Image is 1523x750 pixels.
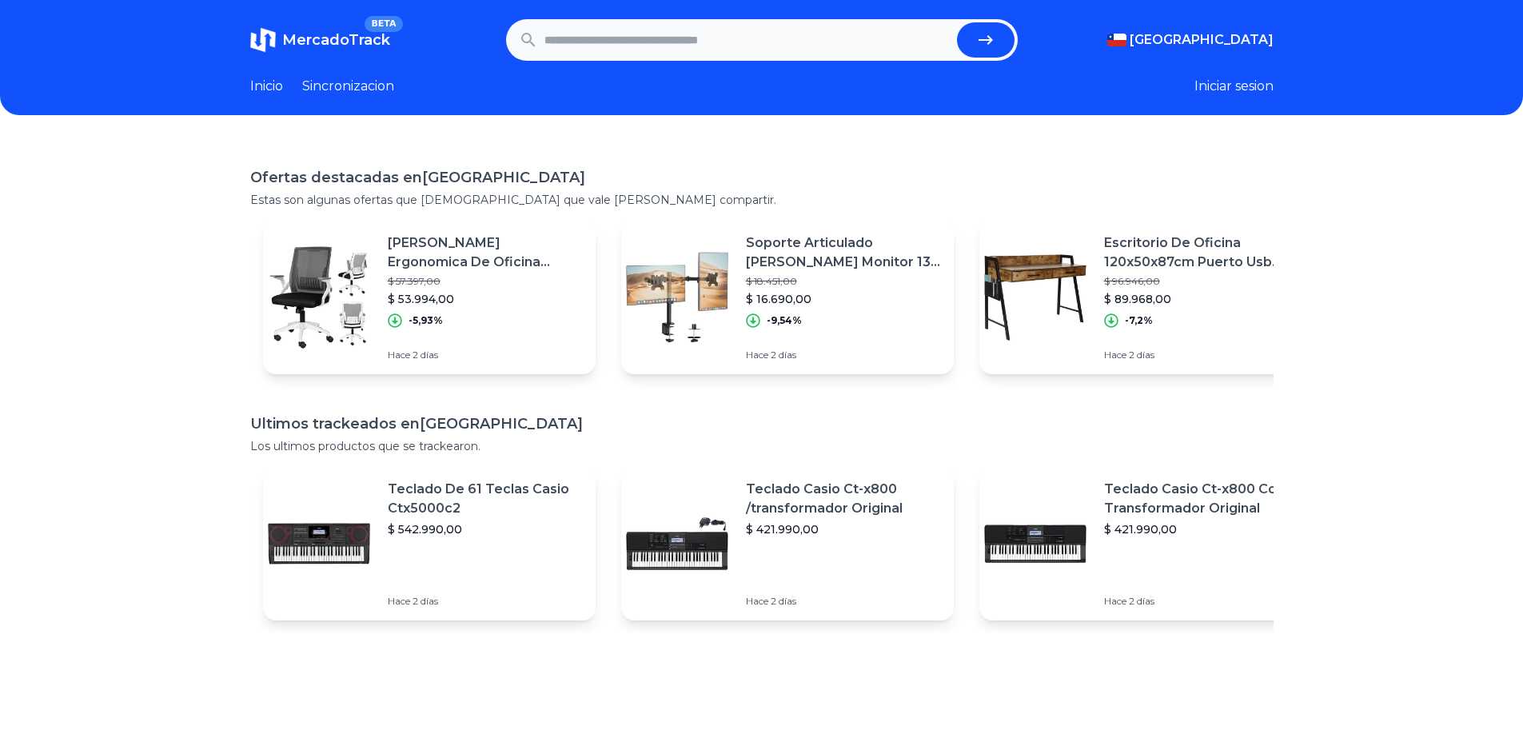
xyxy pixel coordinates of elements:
p: $ 421.990,00 [746,521,941,537]
p: $ 96.946,00 [1104,275,1299,288]
p: $ 16.690,00 [746,291,941,307]
a: Featured imageTeclado Casio Ct-x800 /transformador Original$ 421.990,00Hace 2 días [621,467,954,620]
p: $ 53.994,00 [388,291,583,307]
h1: Ultimos trackeados en [GEOGRAPHIC_DATA] [250,413,1274,435]
span: [GEOGRAPHIC_DATA] [1130,30,1274,50]
p: $ 542.990,00 [388,521,583,537]
p: Hace 2 días [1104,349,1299,361]
button: [GEOGRAPHIC_DATA] [1107,30,1274,50]
p: [PERSON_NAME] Ergonomica De Oficina Escritorio Ejecutiva Látex [388,233,583,272]
p: Hace 2 días [388,595,583,608]
p: Teclado Casio Ct-x800 Con Transformador Original [1104,480,1299,518]
p: $ 89.968,00 [1104,291,1299,307]
p: -7,2% [1125,314,1153,327]
p: Teclado Casio Ct-x800 /transformador Original [746,480,941,518]
img: Featured image [621,241,733,353]
p: $ 57.397,00 [388,275,583,288]
img: Featured image [263,488,375,600]
a: Sincronizacion [302,77,394,96]
a: MercadoTrackBETA [250,27,390,53]
p: $ 421.990,00 [1104,521,1299,537]
a: Inicio [250,77,283,96]
a: Featured imageEscritorio De Oficina 120x50x87cm Puerto Usb Bolsillo Gancho$ 96.946,00$ 89.968,00-... [979,221,1312,374]
p: Hace 2 días [1104,595,1299,608]
img: Featured image [621,488,733,600]
a: Featured image[PERSON_NAME] Ergonomica De Oficina Escritorio Ejecutiva Látex$ 57.397,00$ 53.994,0... [263,221,596,374]
img: MercadoTrack [250,27,276,53]
img: Chile [1107,34,1126,46]
p: Hace 2 días [746,349,941,361]
a: Featured imageSoporte Articulado [PERSON_NAME] Monitor 13-27 Negro$ 18.451,00$ 16.690,00-9,54%Hac... [621,221,954,374]
button: Iniciar sesion [1194,77,1274,96]
p: Los ultimos productos que se trackearon. [250,438,1274,454]
span: MercadoTrack [282,31,390,49]
span: BETA [365,16,402,32]
p: Hace 2 días [388,349,583,361]
p: Hace 2 días [746,595,941,608]
p: Soporte Articulado [PERSON_NAME] Monitor 13-27 Negro [746,233,941,272]
p: -5,93% [409,314,443,327]
p: Teclado De 61 Teclas Casio Ctx5000c2 [388,480,583,518]
img: Featured image [263,241,375,353]
p: Estas son algunas ofertas que [DEMOGRAPHIC_DATA] que vale [PERSON_NAME] compartir. [250,192,1274,208]
img: Featured image [979,241,1091,353]
p: -9,54% [767,314,802,327]
p: Escritorio De Oficina 120x50x87cm Puerto Usb Bolsillo Gancho [1104,233,1299,272]
a: Featured imageTeclado De 61 Teclas Casio Ctx5000c2$ 542.990,00Hace 2 días [263,467,596,620]
img: Featured image [979,488,1091,600]
h1: Ofertas destacadas en [GEOGRAPHIC_DATA] [250,166,1274,189]
a: Featured imageTeclado Casio Ct-x800 Con Transformador Original$ 421.990,00Hace 2 días [979,467,1312,620]
p: $ 18.451,00 [746,275,941,288]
